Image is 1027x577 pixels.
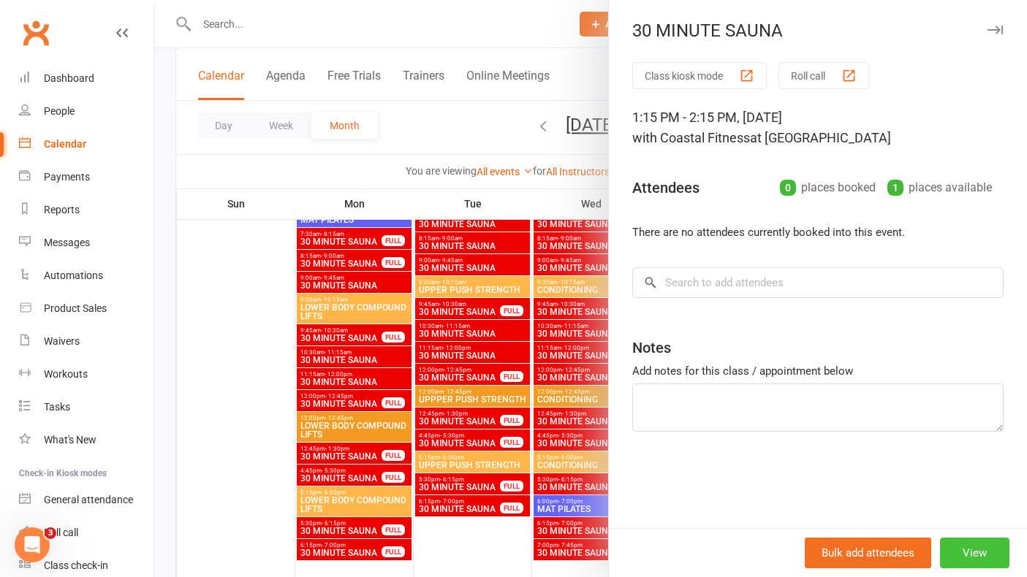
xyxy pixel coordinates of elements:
div: Tasks [44,401,70,413]
div: 1:15 PM - 2:15 PM, [DATE] [632,107,1004,148]
div: Reports [44,204,80,215]
div: Workouts [44,368,88,380]
div: Attendees [632,177,700,198]
a: Calendar [19,128,154,161]
li: There are no attendees currently booked into this event. [632,223,1004,241]
div: 0 [780,180,796,196]
div: Add notes for this class / appointment below [632,362,1004,380]
div: 30 MINUTE SAUNA [609,20,1027,41]
a: Messages [19,226,154,259]
div: places booked [780,177,876,198]
iframe: Intercom live chat [15,527,50,562]
div: People [44,105,75,117]
a: General attendance kiosk mode [19,484,154,516]
div: 1 [887,180,903,196]
a: Clubworx [18,15,54,51]
div: Class check-in [44,559,108,571]
a: People [19,95,154,128]
div: Messages [44,237,90,248]
a: Tasks [19,391,154,424]
span: at [GEOGRAPHIC_DATA] [750,130,891,145]
div: Automations [44,270,103,281]
div: Roll call [44,527,78,538]
a: Automations [19,259,154,292]
button: Bulk add attendees [805,538,931,568]
button: Class kiosk mode [632,62,767,89]
a: Product Sales [19,292,154,325]
a: Workouts [19,358,154,391]
div: Product Sales [44,302,107,314]
button: View [940,538,1009,568]
input: Search to add attendees [632,267,1004,298]
a: Dashboard [19,62,154,95]
button: Roll call [778,62,869,89]
a: Payments [19,161,154,194]
a: Roll call [19,516,154,549]
div: Waivers [44,335,80,347]
div: Notes [632,337,671,358]
a: Waivers [19,325,154,358]
div: What's New [44,434,96,446]
a: Reports [19,194,154,226]
div: places available [887,177,992,198]
span: with Coastal Fitness [632,130,750,145]
div: Dashboard [44,72,94,84]
div: General attendance [44,494,133,505]
div: Calendar [44,138,86,150]
span: 3 [45,527,56,539]
a: What's New [19,424,154,456]
div: Payments [44,171,90,183]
